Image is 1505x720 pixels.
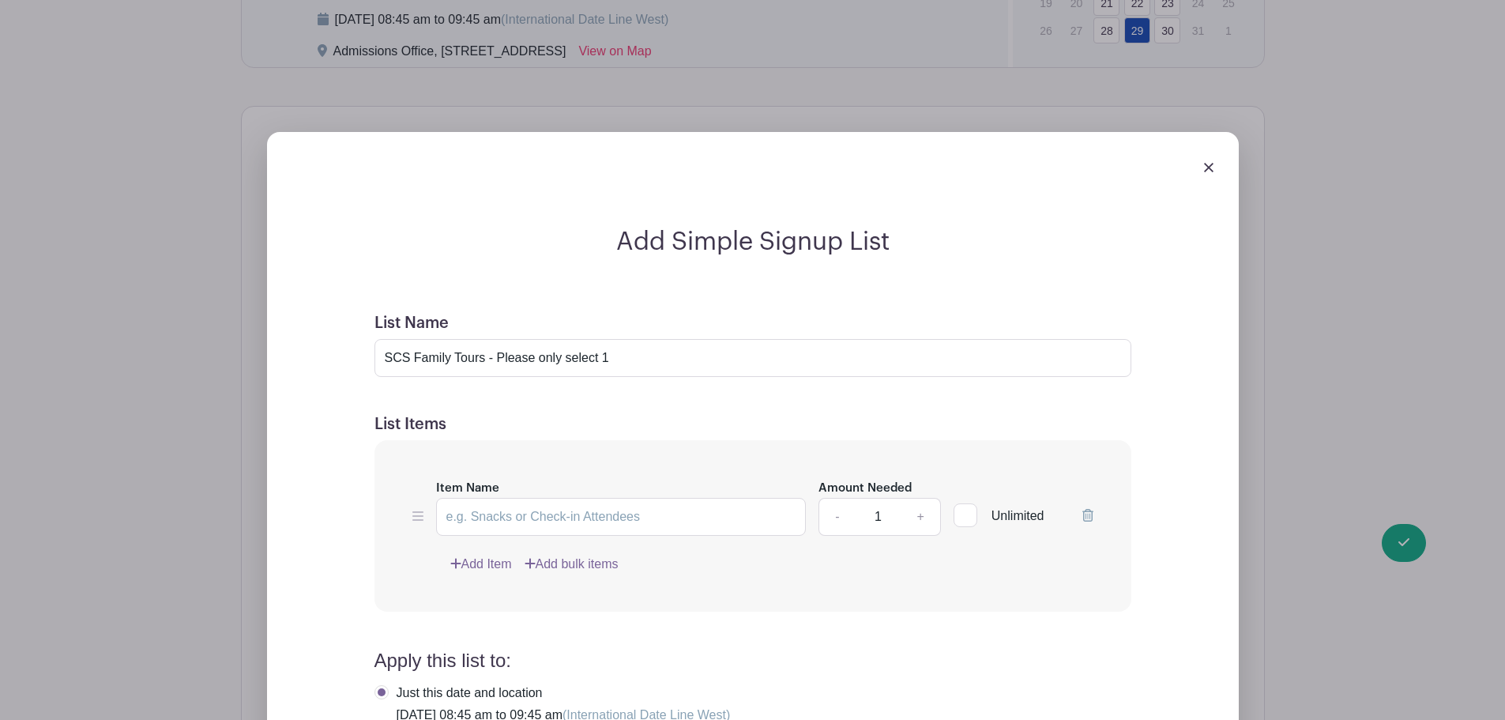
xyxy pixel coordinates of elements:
a: - [818,498,855,536]
label: List Name [374,314,449,333]
div: Just this date and location [397,685,731,701]
label: Item Name [436,480,499,498]
input: e.g. Snacks or Check-in Attendees [436,498,807,536]
h5: List Items [374,415,1131,434]
h4: Apply this list to: [374,650,1131,673]
a: Add Item [450,555,512,574]
input: e.g. Things or volunteers we need for the event [374,339,1131,377]
a: Add bulk items [525,555,619,574]
label: Amount Needed [818,480,912,498]
span: Unlimited [991,509,1044,522]
a: + [901,498,940,536]
h2: Add Simple Signup List [356,227,1150,257]
img: close_button-5f87c8562297e5c2d7936805f587ecaba9071eb48480494691a3f1689db116b3.svg [1204,163,1213,172]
